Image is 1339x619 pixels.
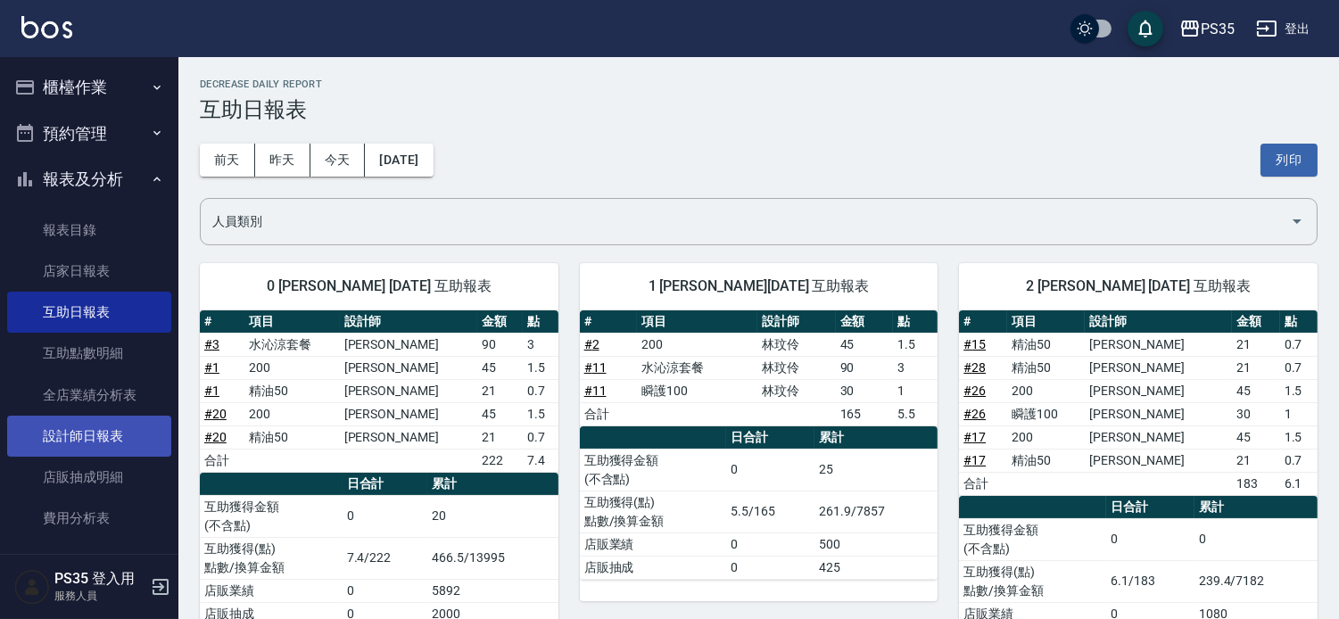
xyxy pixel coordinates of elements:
td: 互助獲得金額 (不含點) [200,495,343,537]
th: 累計 [427,473,558,496]
td: 1 [1280,402,1318,425]
button: Open [1283,207,1311,235]
td: [PERSON_NAME] [1085,379,1232,402]
td: 45 [836,333,893,356]
td: 45 [1232,425,1280,449]
td: 21 [1232,356,1280,379]
td: 261.9/7857 [814,491,938,532]
table: a dense table [580,426,938,580]
th: 項目 [637,310,757,334]
button: 登出 [1249,12,1318,45]
td: 0 [1106,518,1194,560]
table: a dense table [959,310,1318,496]
button: 昨天 [255,144,310,177]
td: [PERSON_NAME] [340,356,478,379]
div: PS35 [1201,18,1235,40]
th: 點 [1280,310,1318,334]
td: 林玟伶 [757,356,836,379]
td: 200 [244,402,339,425]
td: 466.5/13995 [427,537,558,579]
td: 0 [343,495,428,537]
td: 互助獲得(點) 點數/換算金額 [580,491,727,532]
h2: Decrease Daily Report [200,78,1318,90]
button: 列印 [1260,144,1318,177]
td: 林玟伶 [757,333,836,356]
a: #28 [963,360,986,375]
a: #20 [204,407,227,421]
button: [DATE] [365,144,433,177]
th: 金額 [836,310,893,334]
th: 金額 [1232,310,1280,334]
td: 精油50 [244,379,339,402]
td: 水沁涼套餐 [244,333,339,356]
a: 全店業績分析表 [7,375,171,416]
td: 互助獲得(點) 點數/換算金額 [959,560,1106,602]
span: 2 [PERSON_NAME] [DATE] 互助報表 [980,277,1296,295]
th: 累計 [814,426,938,450]
td: 0.7 [1280,356,1318,379]
td: 0 [726,532,814,556]
td: 21 [1232,449,1280,472]
a: 設計師日報表 [7,416,171,457]
th: # [580,310,637,334]
th: 點 [523,310,558,334]
p: 服務人員 [54,588,145,604]
td: 1.5 [523,356,558,379]
td: 水沁涼套餐 [637,356,757,379]
td: 21 [477,425,522,449]
td: 90 [836,356,893,379]
td: 5.5/165 [726,491,814,532]
th: 日合計 [343,473,428,496]
td: 6.1/183 [1106,560,1194,602]
td: 7.4/222 [343,537,428,579]
td: 45 [1232,379,1280,402]
td: 239.4/7182 [1194,560,1318,602]
span: 1 [PERSON_NAME][DATE] 互助報表 [601,277,917,295]
th: 日合計 [1106,496,1194,519]
td: 45 [477,402,522,425]
a: 報表目錄 [7,210,171,251]
td: [PERSON_NAME] [1085,402,1232,425]
h3: 互助日報表 [200,97,1318,122]
th: 項目 [244,310,339,334]
td: 200 [1007,425,1085,449]
td: 瞬護100 [1007,402,1085,425]
td: 7.4 [523,449,558,472]
td: [PERSON_NAME] [340,425,478,449]
td: 21 [1232,333,1280,356]
a: #26 [963,407,986,421]
td: 0.7 [523,425,558,449]
td: 25 [814,449,938,491]
th: 金額 [477,310,522,334]
td: [PERSON_NAME] [1085,333,1232,356]
a: #11 [584,384,607,398]
th: # [959,310,1007,334]
button: 今天 [310,144,366,177]
a: #20 [204,430,227,444]
td: 45 [477,356,522,379]
td: 200 [637,333,757,356]
td: 222 [477,449,522,472]
a: #2 [584,337,599,351]
th: 日合計 [726,426,814,450]
a: #3 [204,337,219,351]
td: 精油50 [244,425,339,449]
a: #17 [963,453,986,467]
td: [PERSON_NAME] [340,333,478,356]
a: 費用分析表 [7,498,171,539]
th: 累計 [1194,496,1318,519]
td: 合計 [200,449,244,472]
h5: PS35 登入用 [54,570,145,588]
a: 店家日報表 [7,251,171,292]
button: 客戶管理 [7,547,171,593]
td: 1 [893,379,938,402]
button: save [1128,11,1163,46]
td: 0 [1194,518,1318,560]
a: #15 [963,337,986,351]
td: 0 [726,556,814,579]
button: 報表及分析 [7,156,171,202]
td: 1.5 [1280,425,1318,449]
th: 設計師 [1085,310,1232,334]
img: Logo [21,16,72,38]
input: 人員名稱 [208,206,1283,237]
